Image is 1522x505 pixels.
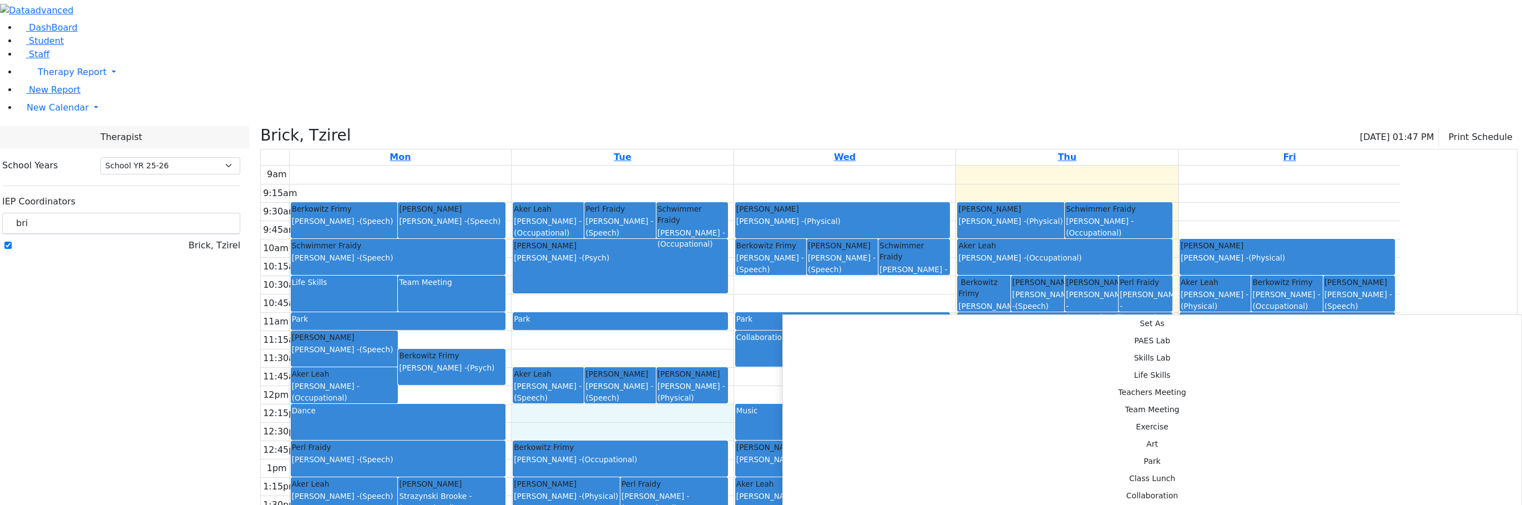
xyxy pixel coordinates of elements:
[29,22,78,33] span: DashBoard
[736,203,949,214] div: [PERSON_NAME]
[585,203,655,214] div: Perl Fraidy
[1015,302,1049,311] span: (Speech)
[292,393,347,402] span: (Occupational)
[1181,313,1394,324] div: Park
[736,265,770,274] span: (Speech)
[582,455,637,464] span: (Occupational)
[514,393,548,402] span: (Speech)
[783,384,1521,401] button: Teachers Meeting
[1120,289,1171,323] div: [PERSON_NAME] -
[292,313,505,324] div: Park
[514,368,583,379] div: Aker Leah
[958,203,1064,214] div: [PERSON_NAME]
[1252,289,1322,312] div: [PERSON_NAME] -
[292,216,397,227] div: [PERSON_NAME] -
[27,102,89,113] span: New Calendar
[736,332,949,343] div: Collaboration
[18,22,78,33] a: DashBoard
[783,401,1521,418] button: Team Meeting
[582,492,618,501] span: (Physical)
[1066,228,1121,237] span: (Occupational)
[292,277,397,288] div: Life Skills
[1120,313,1175,322] span: (Occupational)
[1252,302,1308,311] span: (Occupational)
[292,240,505,251] div: Schwimmer Fraidy
[958,301,1010,323] div: [PERSON_NAME] -
[736,216,949,227] div: [PERSON_NAME] -
[1120,277,1171,288] div: Perl Fraidy
[585,368,655,379] div: [PERSON_NAME]
[292,491,397,502] div: [PERSON_NAME] -
[958,252,1171,263] div: [PERSON_NAME] -
[467,363,495,372] span: (Psych)
[100,131,142,144] span: Therapist
[467,217,501,226] span: (Speech)
[261,187,299,200] div: 9:15am
[29,36,64,46] span: Student
[261,297,305,310] div: 10:45am
[2,195,75,208] label: IEP Coordinators
[387,149,413,165] a: September 8, 2025
[808,265,842,274] span: (Speech)
[29,84,80,95] span: New Report
[808,252,877,275] div: [PERSON_NAME] -
[1012,277,1064,288] div: [PERSON_NAME]
[958,240,1171,251] div: Aker Leah
[360,345,393,354] span: (Speech)
[18,49,49,59] a: Staff
[292,454,505,465] div: [PERSON_NAME] -
[514,228,569,237] span: (Occupational)
[783,367,1521,384] button: Life Skills
[611,149,633,165] a: September 9, 2025
[514,313,727,324] div: Park
[399,362,504,373] div: [PERSON_NAME] -
[1066,216,1171,238] div: [PERSON_NAME] -
[514,203,583,214] div: Aker Leah
[514,216,583,238] div: [PERSON_NAME] -
[1181,302,1217,311] span: (Physical)
[360,455,393,464] span: (Speech)
[261,352,305,365] div: 11:30am
[585,228,619,237] span: (Speech)
[399,478,504,489] div: [PERSON_NAME]
[261,480,300,493] div: 1:15pm
[261,278,305,292] div: 10:30am
[658,227,727,250] div: [PERSON_NAME] -
[736,240,806,251] div: Berkowitz Frimy
[399,216,504,227] div: [PERSON_NAME] -
[261,407,305,420] div: 12:15pm
[658,203,727,226] div: Schwimmer Fraidy
[658,239,713,248] span: (Occupational)
[1027,253,1082,262] span: (Occupational)
[879,276,913,285] span: (Speech)
[261,260,305,273] div: 10:15am
[38,67,107,77] span: Therapy Report
[360,217,393,226] span: (Speech)
[585,216,655,238] div: [PERSON_NAME] -
[879,240,949,263] div: Schwimmer Fraidy
[783,470,1521,487] button: Class Lunch
[514,491,619,502] div: [PERSON_NAME] -
[783,487,1521,504] button: Collaboration
[514,240,727,251] div: [PERSON_NAME]
[879,264,949,287] div: [PERSON_NAME] -
[736,478,949,489] div: Aker Leah
[261,205,299,218] div: 9:30am
[658,381,727,403] div: [PERSON_NAME] -
[1248,253,1285,262] span: (Physical)
[18,97,1522,119] a: New Calendar
[1066,313,1121,322] span: (Occupational)
[292,478,397,489] div: Aker Leah
[2,159,58,172] label: School Years
[261,315,291,328] div: 11am
[783,453,1521,470] button: Park
[261,370,305,383] div: 11:45am
[1181,252,1394,263] div: [PERSON_NAME] -
[29,49,49,59] span: Staff
[18,36,64,46] a: Student
[265,462,289,475] div: 1pm
[832,149,858,165] a: September 10, 2025
[265,168,289,181] div: 9am
[292,203,397,214] div: Berkowitz Frimy
[736,405,949,416] div: Music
